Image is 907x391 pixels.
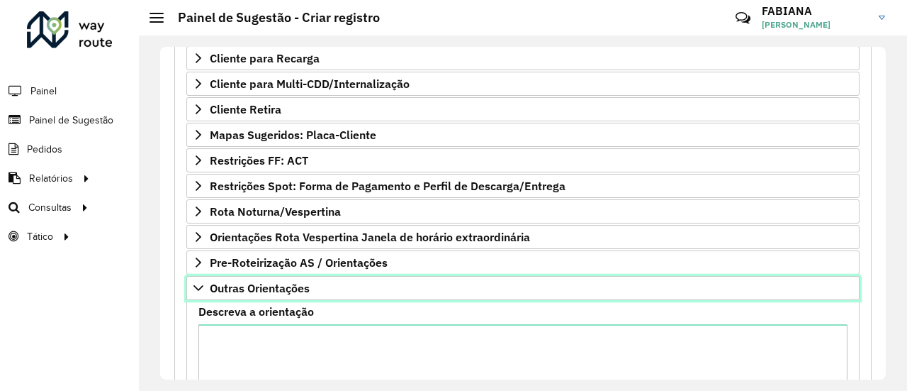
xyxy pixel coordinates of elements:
[29,171,73,186] span: Relatórios
[186,123,860,147] a: Mapas Sugeridos: Placa-Cliente
[762,18,868,31] span: [PERSON_NAME]
[210,78,410,89] span: Cliente para Multi-CDD/Internalização
[210,104,281,115] span: Cliente Retira
[210,53,320,64] span: Cliente para Recarga
[728,3,758,33] a: Contato Rápido
[27,229,53,244] span: Tático
[164,10,380,26] h2: Painel de Sugestão - Criar registro
[186,46,860,70] a: Cliente para Recarga
[186,250,860,275] a: Pre-Roteirização AS / Orientações
[27,142,62,157] span: Pedidos
[28,200,72,215] span: Consultas
[210,155,308,166] span: Restrições FF: ACT
[186,174,860,198] a: Restrições Spot: Forma de Pagamento e Perfil de Descarga/Entrega
[29,113,113,128] span: Painel de Sugestão
[210,282,310,294] span: Outras Orientações
[210,257,388,268] span: Pre-Roteirização AS / Orientações
[762,4,868,18] h3: FABIANA
[186,225,860,249] a: Orientações Rota Vespertina Janela de horário extraordinária
[186,97,860,121] a: Cliente Retira
[30,84,57,99] span: Painel
[186,72,860,96] a: Cliente para Multi-CDD/Internalização
[210,129,376,141] span: Mapas Sugeridos: Placa-Cliente
[210,231,530,243] span: Orientações Rota Vespertina Janela de horário extraordinária
[186,276,860,300] a: Outras Orientações
[198,303,314,320] label: Descreva a orientação
[186,148,860,172] a: Restrições FF: ACT
[186,199,860,224] a: Rota Noturna/Vespertina
[210,180,565,192] span: Restrições Spot: Forma de Pagamento e Perfil de Descarga/Entrega
[210,206,341,217] span: Rota Noturna/Vespertina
